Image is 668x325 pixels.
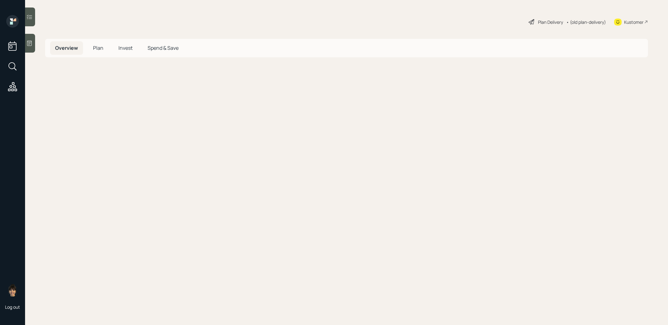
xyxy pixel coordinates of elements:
[6,284,19,297] img: treva-nostdahl-headshot.png
[118,44,133,51] span: Invest
[566,19,606,25] div: • (old plan-delivery)
[55,44,78,51] span: Overview
[624,19,644,25] div: Kustomer
[93,44,103,51] span: Plan
[148,44,179,51] span: Spend & Save
[538,19,563,25] div: Plan Delivery
[5,304,20,310] div: Log out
